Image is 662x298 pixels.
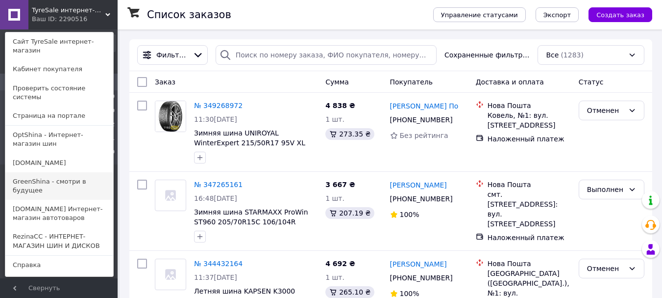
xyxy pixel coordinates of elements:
a: Справка [5,256,113,274]
div: Наложенный платеж [488,134,571,144]
a: [PERSON_NAME] [390,259,447,269]
a: Зимняя шина STARMAXX ProWin ST960 205/70R15C 106/104R [194,208,308,226]
span: Фильтры [156,50,189,60]
div: Выполнен [587,184,624,195]
span: Статус [579,78,604,86]
div: 273.35 ₴ [325,128,374,140]
div: [PHONE_NUMBER] [388,192,455,206]
span: Экспорт [543,11,571,19]
a: Выйти [5,274,113,293]
div: 265.10 ₴ [325,286,374,298]
a: Создать заказ [579,10,652,18]
div: Наложенный платеж [488,233,571,243]
span: Сохраненные фильтры: [444,50,530,60]
a: Фото товару [155,101,186,132]
div: Ковель, №1: вул. [STREET_ADDRESS] [488,110,571,130]
span: 11:30[DATE] [194,115,237,123]
a: RezinaCC - ИНТЕРНЕТ-МАГАЗИН ШИН И ДИСКОВ [5,227,113,255]
div: смт. [STREET_ADDRESS]: вул. [STREET_ADDRESS] [488,190,571,229]
div: [PHONE_NUMBER] [388,271,455,285]
span: 1 шт. [325,273,344,281]
span: Сумма [325,78,349,86]
div: Ваш ID: 2290516 [32,15,73,24]
span: 100% [400,211,419,218]
div: Отменен [587,263,624,274]
a: [PERSON_NAME] [390,180,447,190]
div: Отменен [587,105,624,116]
span: Все [546,50,559,60]
span: 100% [400,290,419,298]
a: Фото товару [155,180,186,211]
a: OptShina - Интернет-магазин шин [5,126,113,153]
span: 4 838 ₴ [325,102,355,109]
a: Проверить состояние системы [5,79,113,107]
span: 11:37[DATE] [194,273,237,281]
a: Зимняя шина UNIROYAL WinterExpert 215/50R17 95V XL [194,129,305,147]
a: [DOMAIN_NAME] [5,154,113,172]
span: 4 692 ₴ [325,260,355,268]
span: Заказ [155,78,175,86]
button: Экспорт [536,7,579,22]
span: TyreSale интернет-магазин [32,6,105,15]
span: 16:48[DATE] [194,194,237,202]
a: Сайт TyreSale интернет-магазин [5,32,113,60]
div: Нова Пошта [488,259,571,269]
span: 1 шт. [325,194,344,202]
span: Доставка и оплата [476,78,544,86]
a: № 347265161 [194,181,243,189]
div: 207.19 ₴ [325,207,374,219]
span: Создать заказ [596,11,644,19]
button: Управление статусами [433,7,526,22]
input: Поиск по номеру заказа, ФИО покупателя, номеру телефона, Email, номеру накладной [216,45,437,65]
a: [DOMAIN_NAME] Интернет-магазин автотоваров [5,200,113,227]
a: Фото товару [155,259,186,290]
span: 1 шт. [325,115,344,123]
a: [PERSON_NAME] По [390,101,459,111]
span: 3 667 ₴ [325,181,355,189]
span: Покупатель [390,78,433,86]
span: Без рейтинга [400,132,448,139]
a: Страница на портале [5,107,113,125]
a: GreenShina - смотри в будущее [5,172,113,200]
a: № 344432164 [194,260,243,268]
button: Создать заказ [588,7,652,22]
img: Фото товару [155,101,186,132]
div: Нова Пошта [488,101,571,110]
h1: Список заказов [147,9,231,21]
div: Нова Пошта [488,180,571,190]
a: Кабинет покупателя [5,60,113,79]
div: [PHONE_NUMBER] [388,113,455,127]
span: (1283) [561,51,584,59]
a: № 349268972 [194,102,243,109]
span: Управление статусами [441,11,518,19]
